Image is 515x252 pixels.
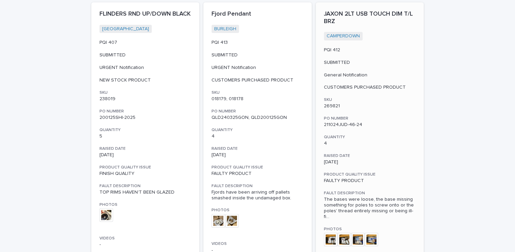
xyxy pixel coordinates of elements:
h3: FAULT DESCRIPTION [211,183,304,189]
h3: FAULT DESCRIPTION [99,183,191,189]
p: [DATE] [324,159,416,165]
p: 4 [211,133,304,139]
h3: RAISED DATE [211,146,304,151]
h3: VIDEOS [99,236,191,241]
span: TOP RIMS HAVEN'T BEEN GLAZED [99,190,174,195]
h3: PRODUCT QUALITY ISSUE [324,172,416,177]
h3: QUANTITY [211,127,304,133]
p: JAXON 2LT USB TOUCH DIM T/L BRZ [324,11,416,25]
p: URGENT Notification [99,65,191,71]
p: SUBMITTED [324,60,416,66]
p: General Notification [324,72,416,78]
p: SUBMITTED [211,52,304,58]
p: 211024JUD-46-24 [324,122,416,128]
p: Fjord Pendant [211,11,304,18]
h3: SKU [211,90,304,95]
h3: PO NUMBER [211,109,304,114]
h3: PHOTOS [324,227,416,232]
p: 4 [324,141,416,146]
p: 238019 [99,96,191,102]
p: FINISH QUALITY [99,171,191,177]
h3: PHOTOS [211,208,304,213]
h3: RAISED DATE [99,146,191,151]
h3: QUANTITY [324,134,416,140]
h3: FAULT DESCRIPTION [324,191,416,196]
p: SUBMITTED [99,52,191,58]
p: FAULTY PRODUCT [211,171,304,177]
a: [GEOGRAPHIC_DATA] [102,26,149,32]
h3: PRODUCT QUALITY ISSUE [99,165,191,170]
p: PQI 407 [99,40,191,46]
p: PQI 412 [324,47,416,53]
p: [DATE] [99,152,191,158]
p: 200125SHI-2025 [99,115,191,121]
span: Fjords have been arriving off pallets smashed inside the undamaged box. [211,190,291,200]
p: - [99,242,191,248]
p: 269821 [324,103,416,109]
h3: PHOTOS [99,202,191,208]
a: CAMPERDOWN [327,33,360,39]
h3: PO NUMBER [324,116,416,121]
h3: VIDEOS [211,241,304,247]
h3: RAISED DATE [324,153,416,159]
p: URGENT Notification [211,65,304,71]
h3: QUANTITY [99,127,191,133]
a: BURLEIGH [214,26,236,32]
p: NEW STOCK PRODUCT [99,77,191,83]
p: QLD240325GON, QLD200125GON [211,115,304,121]
p: PQI 413 [211,40,304,46]
h3: PO NUMBER [99,109,191,114]
p: 5 [99,133,191,139]
h3: PRODUCT QUALITY ISSUE [211,165,304,170]
h3: SKU [99,90,191,95]
p: CUSTOMERS PURCHASED PRODUCT [211,77,304,83]
p: [DATE] [211,152,304,158]
p: FAULTY PRODUCT [324,178,416,184]
span: The bases were loose, the base missing something for poles to screw onto or the poles' thread ent... [324,197,416,219]
h3: SKU [324,97,416,103]
p: FLINDERS RND UP/DOWN BLACK [99,11,191,18]
p: CUSTOMERS PURCHASED PRODUCT [324,85,416,90]
p: 018179, 018178 [211,96,304,102]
